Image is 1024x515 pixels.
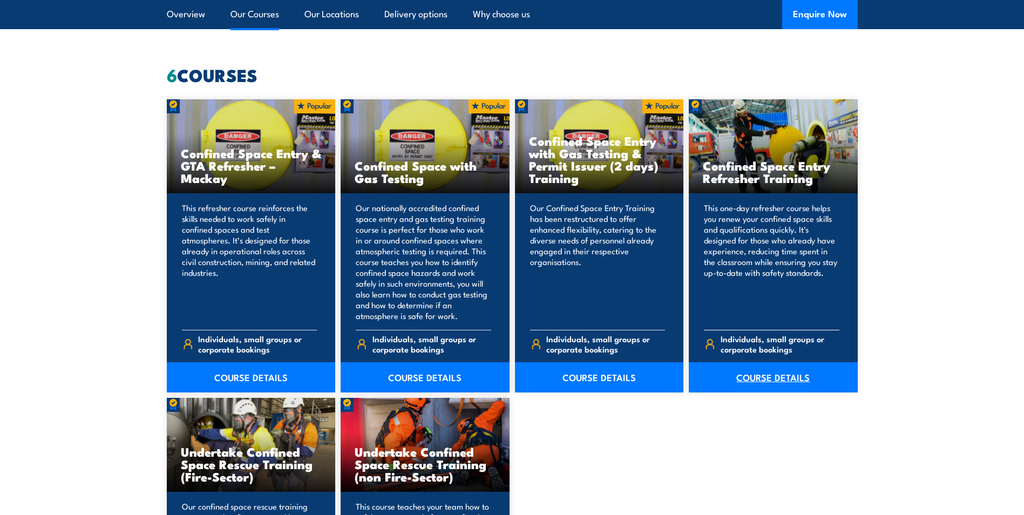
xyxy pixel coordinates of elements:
[546,334,665,354] span: Individuals, small groups or corporate bookings
[704,202,839,321] p: This one-day refresher course helps you renew your confined space skills and qualifications quick...
[355,159,496,184] h3: Confined Space with Gas Testing
[721,334,839,354] span: Individuals, small groups or corporate bookings
[181,445,322,483] h3: Undertake Confined Space Rescue Training (Fire-Sector)
[198,334,317,354] span: Individuals, small groups or corporate bookings
[167,61,177,88] strong: 6
[181,147,322,184] h3: Confined Space Entry & GTA Refresher – Mackay
[689,362,858,392] a: COURSE DETAILS
[356,202,491,321] p: Our nationally accredited confined space entry and gas testing training course is perfect for tho...
[530,202,666,321] p: Our Confined Space Entry Training has been restructured to offer enhanced flexibility, catering t...
[355,445,496,483] h3: Undertake Confined Space Rescue Training (non Fire-Sector)
[529,134,670,184] h3: Confined Space Entry with Gas Testing & Permit Issuer (2 days) Training
[341,362,510,392] a: COURSE DETAILS
[167,67,858,82] h2: COURSES
[515,362,684,392] a: COURSE DETAILS
[182,202,317,321] p: This refresher course reinforces the skills needed to work safely in confined spaces and test atm...
[372,334,491,354] span: Individuals, small groups or corporate bookings
[167,362,336,392] a: COURSE DETAILS
[703,159,844,184] h3: Confined Space Entry Refresher Training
